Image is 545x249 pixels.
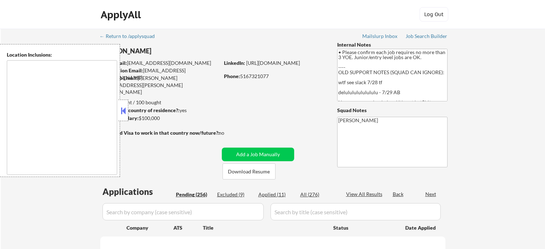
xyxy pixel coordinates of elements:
[425,191,437,198] div: Next
[300,191,336,198] div: All (276)
[337,41,448,48] div: Internal Notes
[246,60,300,66] a: [URL][DOMAIN_NAME]
[271,203,441,220] input: Search by title (case sensitive)
[258,191,294,198] div: Applied (11)
[362,34,398,39] div: Mailslurp Inbox
[101,67,219,81] div: [EMAIL_ADDRESS][DOMAIN_NAME]
[176,191,212,198] div: Pending (256)
[102,187,173,196] div: Applications
[219,129,239,137] div: no
[203,224,326,231] div: Title
[100,115,219,122] div: $100,000
[100,107,180,113] strong: Can work in country of residence?:
[222,148,294,161] button: Add a Job Manually
[100,107,217,114] div: yes
[420,7,448,21] button: Log Out
[102,203,264,220] input: Search by company (case sensitive)
[223,163,276,179] button: Download Resume
[100,34,162,39] div: ← Return to /applysquad
[100,130,220,136] strong: Will need Visa to work in that country now/future?:
[7,51,117,58] div: Location Inclusions:
[100,33,162,40] a: ← Return to /applysquad
[126,224,173,231] div: Company
[337,107,448,114] div: Squad Notes
[100,99,219,106] div: 0 sent / 100 bought
[346,191,384,198] div: View All Results
[101,9,143,21] div: ApplyAll
[393,191,404,198] div: Back
[406,34,448,39] div: Job Search Builder
[100,47,248,56] div: [PERSON_NAME]
[101,59,219,67] div: [EMAIL_ADDRESS][DOMAIN_NAME]
[224,60,245,66] strong: LinkedIn:
[405,224,437,231] div: Date Applied
[333,221,395,234] div: Status
[173,224,203,231] div: ATS
[100,75,219,96] div: [PERSON_NAME][EMAIL_ADDRESS][PERSON_NAME][DOMAIN_NAME]
[362,33,398,40] a: Mailslurp Inbox
[224,73,325,80] div: 5167321077
[217,191,253,198] div: Excluded (9)
[224,73,240,79] strong: Phone:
